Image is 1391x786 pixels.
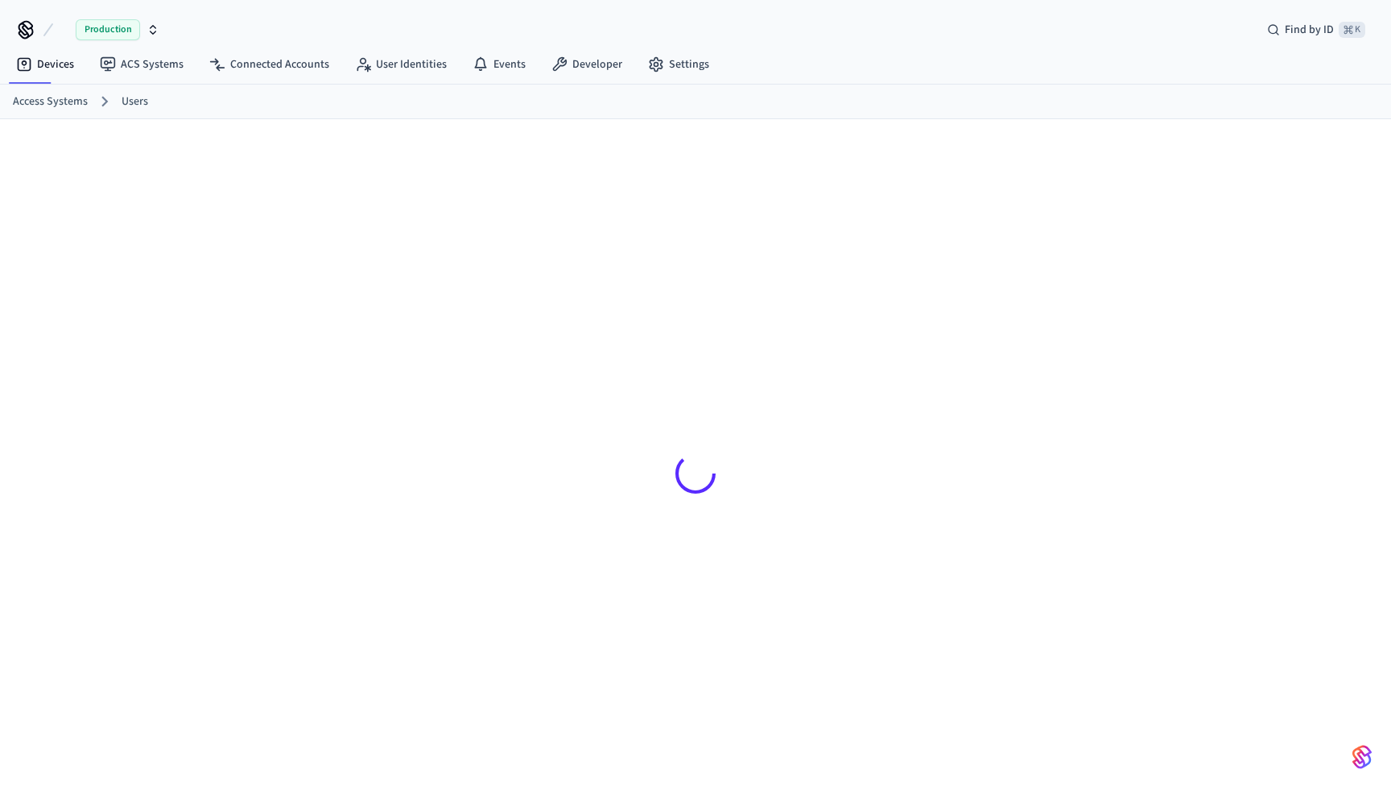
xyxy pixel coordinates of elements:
[196,50,342,79] a: Connected Accounts
[76,19,140,40] span: Production
[87,50,196,79] a: ACS Systems
[1254,15,1378,44] div: Find by ID⌘ K
[1352,744,1372,770] img: SeamLogoGradient.69752ec5.svg
[342,50,460,79] a: User Identities
[1285,22,1334,38] span: Find by ID
[539,50,635,79] a: Developer
[122,93,148,110] a: Users
[635,50,722,79] a: Settings
[460,50,539,79] a: Events
[3,50,87,79] a: Devices
[13,93,88,110] a: Access Systems
[1339,22,1365,38] span: ⌘ K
